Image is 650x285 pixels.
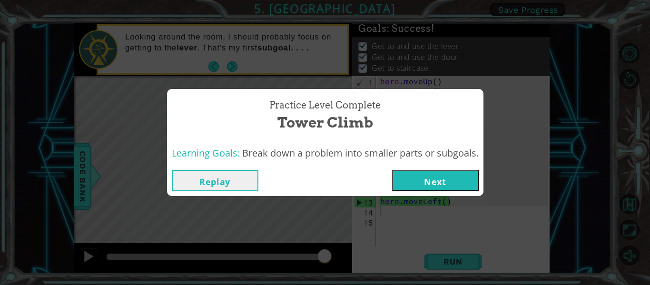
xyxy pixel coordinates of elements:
span: Learning Goals: [172,147,240,159]
span: Tower Climb [277,112,373,133]
span: Break down a problem into smaller parts or subgoals. [242,147,479,159]
span: Practice Level Complete [269,98,381,112]
button: Next [392,170,479,191]
button: Replay [172,170,258,191]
